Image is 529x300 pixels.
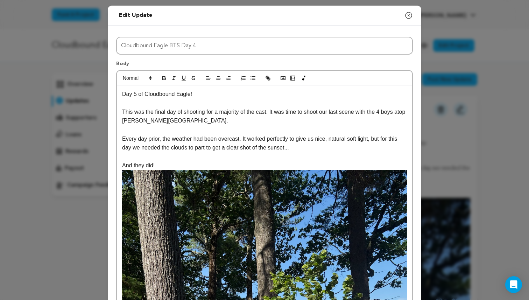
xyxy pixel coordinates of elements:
[119,13,152,18] span: Edit update
[122,161,407,170] p: And they did!
[505,276,522,293] div: Open Intercom Messenger
[116,60,413,70] p: Body
[122,107,407,125] p: This was the final day of shooting for a majority of the cast. It was time to shoot our last scen...
[122,90,407,99] p: Day 5 of Cloudbound Eagle!
[122,134,407,152] p: Every day prior, the weather had been overcast. It worked perfectly to give us nice, natural soft...
[116,37,413,55] input: Title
